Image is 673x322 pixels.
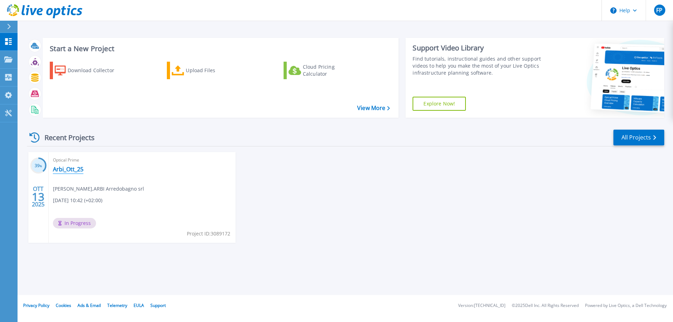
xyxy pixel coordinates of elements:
span: % [40,164,42,168]
span: [PERSON_NAME] , ARBI Arredobagno srl [53,185,144,193]
a: Ads & Email [77,302,101,308]
span: [DATE] 10:42 (+02:00) [53,197,102,204]
span: Optical Prime [53,156,231,164]
h3: 39 [30,162,47,170]
span: FP [656,7,662,13]
a: Download Collector [50,62,128,79]
a: Explore Now! [413,97,466,111]
a: Upload Files [167,62,245,79]
div: Cloud Pricing Calculator [303,63,359,77]
div: Upload Files [186,63,242,77]
a: Privacy Policy [23,302,49,308]
span: In Progress [53,218,96,228]
a: Telemetry [107,302,127,308]
a: All Projects [613,130,664,145]
li: © 2025 Dell Inc. All Rights Reserved [512,303,579,308]
div: Recent Projects [27,129,104,146]
a: Cloud Pricing Calculator [284,62,362,79]
span: Project ID: 3089172 [187,230,230,238]
a: EULA [134,302,144,308]
span: 13 [32,194,45,200]
div: Support Video Library [413,43,544,53]
li: Powered by Live Optics, a Dell Technology [585,303,667,308]
div: Find tutorials, instructional guides and other support videos to help you make the most of your L... [413,55,544,76]
a: View More [357,105,390,111]
div: OTT 2025 [32,184,45,210]
a: Cookies [56,302,71,308]
li: Version: [TECHNICAL_ID] [458,303,505,308]
a: Support [150,302,166,308]
h3: Start a New Project [50,45,390,53]
a: Arbi_Ott_25 [53,166,83,173]
div: Download Collector [68,63,124,77]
